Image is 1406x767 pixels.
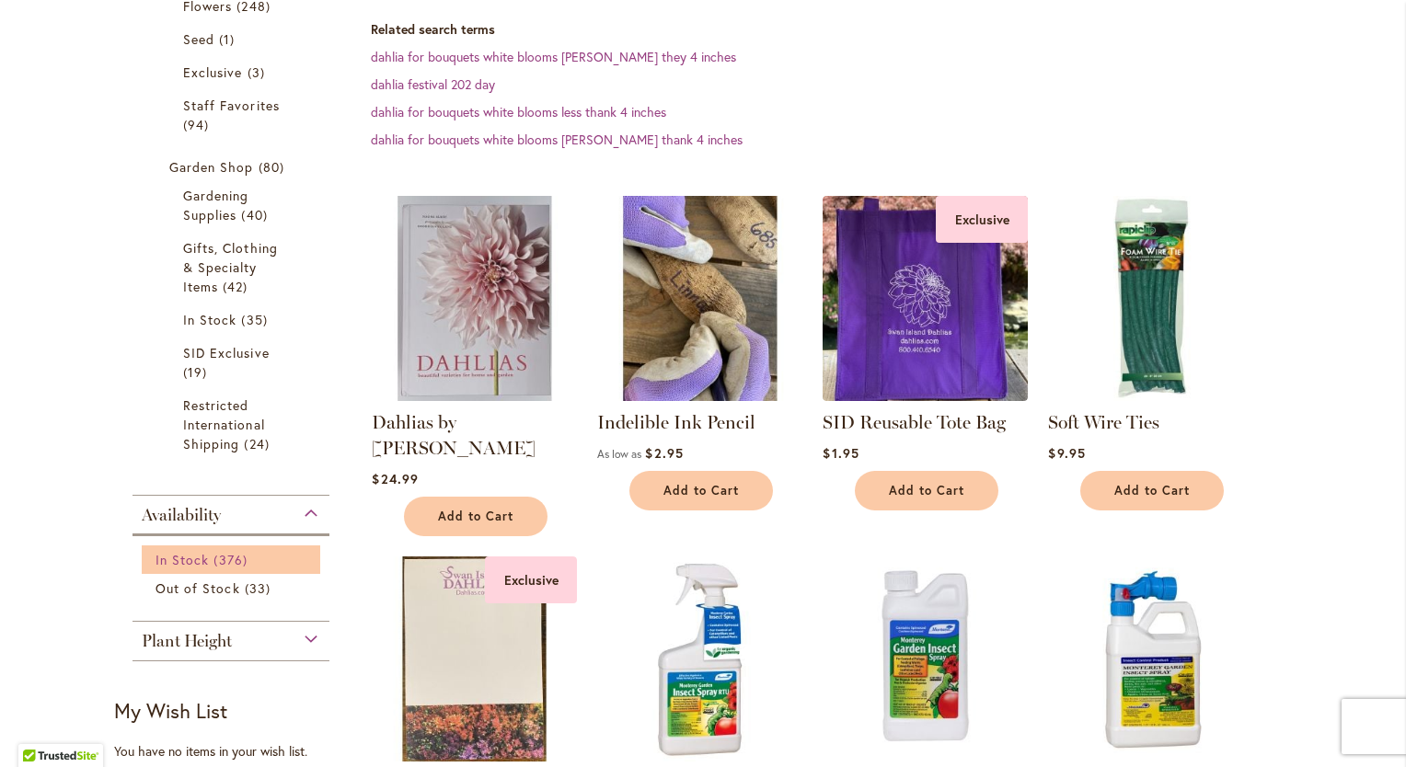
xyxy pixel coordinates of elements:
img: SID POST-IT NOTES [372,556,577,761]
span: Exclusive [183,63,242,81]
span: $24.99 [372,470,418,487]
a: dahlia festival 202 day [371,75,495,93]
span: In Stock [156,551,209,568]
a: Exclusive [183,63,283,82]
a: Seed [183,29,283,49]
img: Dahlias by Naomi Slade - FRONT [372,196,577,401]
a: SID Reusable Tote Bag Exclusive [823,387,1028,405]
img: SID Reusable Tote Bag [823,196,1028,401]
img: Monterey Garden Insect Spray – 32 oz., Hose Ready [1048,556,1253,761]
a: In Stock 376 [156,550,311,569]
span: As low as [597,447,641,461]
div: You have no items in your wish list. [114,742,360,761]
a: Out of Stock 33 [156,578,311,598]
span: 42 [223,277,252,296]
span: Gardening Supplies [183,187,248,223]
div: Exclusive [485,556,577,603]
span: 3 [248,63,270,82]
span: Add to Cart [438,509,513,524]
iframe: Launch Accessibility Center [14,702,65,753]
button: Add to Cart [855,471,998,510]
a: Indelible Ink Pencil [597,387,802,405]
a: Monterey Garden Insect Spray – 32 oz., Ready To Use [597,748,802,765]
span: SID Exclusive [183,344,270,361]
span: 19 [183,362,212,382]
span: Add to Cart [889,483,964,498]
span: Add to Cart [663,483,739,498]
img: Indelible Ink Pencil [597,196,802,401]
a: SID Exclusive [183,343,283,382]
a: Gifts, Clothing &amp; Specialty Items [183,238,283,296]
img: Soft Wire Ties [1048,196,1253,401]
a: SID POST-IT NOTES Exclusive [372,748,577,765]
span: Gifts, Clothing & Specialty Items [183,239,278,295]
span: 35 [241,310,271,329]
a: Indelible Ink Pencil [597,411,755,433]
span: 94 [183,115,213,134]
span: Plant Height [142,631,232,651]
span: Restricted International Shipping [183,396,265,452]
a: dahlia for bouquets white blooms [PERSON_NAME] they 4 inches [371,48,736,65]
span: Out of Stock [156,579,240,597]
span: 376 [213,550,251,569]
a: Gardening Supplies [183,186,283,224]
a: Monterey Garden Insect Spray – 16 oz., Concentrate [823,748,1028,765]
a: dahlia for bouquets white blooms less thank 4 inches [371,103,666,120]
a: Dahlias by Naomi Slade - FRONT [372,387,577,405]
span: $2.95 [645,444,683,462]
a: dahlia for bouquets white blooms [PERSON_NAME] thank 4 inches [371,131,743,148]
button: Add to Cart [404,497,547,536]
span: $9.95 [1048,444,1085,462]
span: Seed [183,30,214,48]
div: Exclusive [936,196,1028,243]
a: SID Reusable Tote Bag [823,411,1006,433]
a: Soft Wire Ties [1048,411,1159,433]
button: Add to Cart [629,471,773,510]
a: Restricted International Shipping [183,395,283,453]
dt: Related search terms [371,20,1292,39]
span: Availability [142,505,221,525]
span: 80 [259,157,289,177]
a: Soft Wire Ties [1048,387,1253,405]
span: 40 [241,205,271,224]
button: Add to Cart [1080,471,1224,510]
span: 33 [245,578,275,598]
a: Dahlias by [PERSON_NAME] [372,411,536,459]
span: 1 [219,29,239,49]
span: In Stock [183,311,236,328]
img: Monterey Garden Insect Spray – 16 oz., Concentrate [823,556,1028,761]
span: $1.95 [823,444,859,462]
a: Monterey Garden Insect Spray – 32 oz., Hose Ready [1048,748,1253,765]
img: Monterey Garden Insect Spray – 32 oz., Ready To Use [597,556,802,761]
strong: My Wish List [114,697,227,724]
span: Staff Favorites [183,97,280,114]
span: Add to Cart [1114,483,1190,498]
a: In Stock [183,310,283,329]
span: Garden Shop [169,158,254,176]
a: Staff Favorites [183,96,283,134]
a: Garden Shop [169,157,297,177]
span: 24 [244,434,273,453]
